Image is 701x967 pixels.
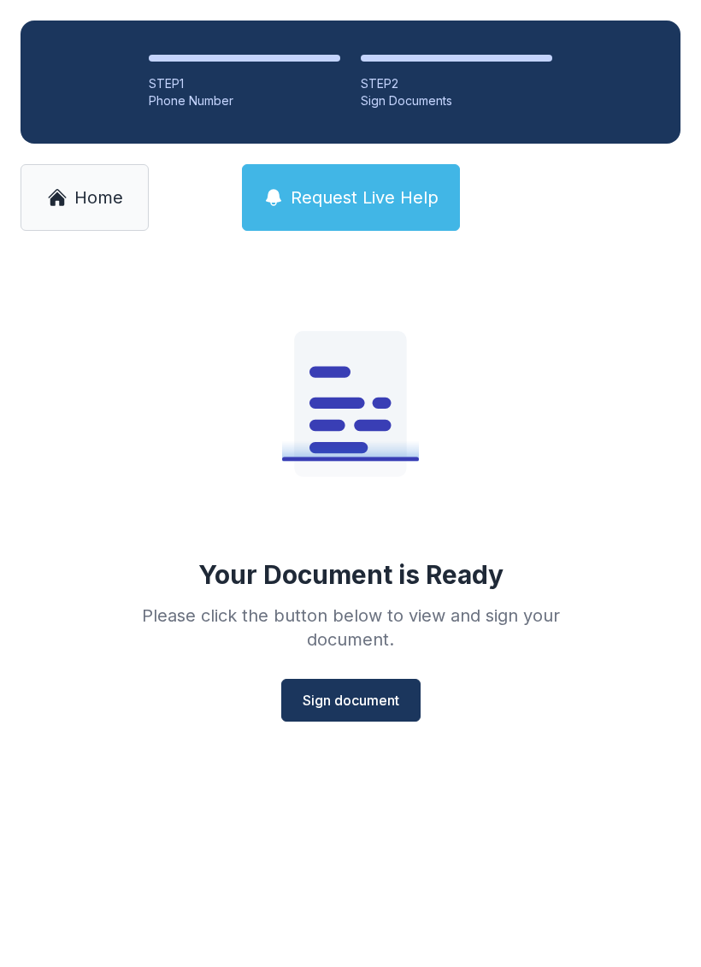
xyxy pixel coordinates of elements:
[149,92,340,109] div: Phone Number
[361,92,552,109] div: Sign Documents
[149,75,340,92] div: STEP 1
[291,186,439,209] span: Request Live Help
[198,559,504,590] div: Your Document is Ready
[303,690,399,711] span: Sign document
[104,604,597,652] div: Please click the button below to view and sign your document.
[74,186,123,209] span: Home
[361,75,552,92] div: STEP 2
